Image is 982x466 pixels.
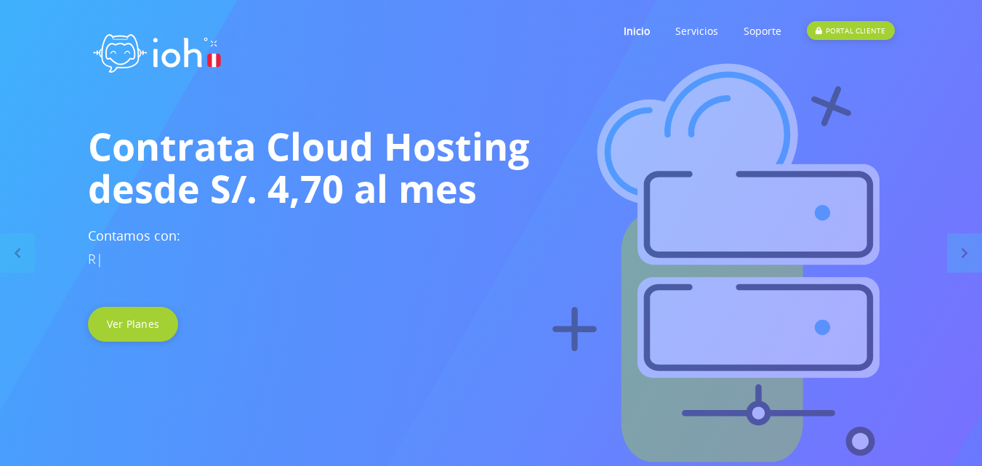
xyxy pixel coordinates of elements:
span: | [96,250,103,268]
h3: Contamos con: [88,224,895,270]
img: logo ioh [88,18,226,83]
span: R [88,250,96,268]
div: PORTAL CLIENTE [807,21,894,40]
a: Ver Planes [88,307,179,342]
a: PORTAL CLIENTE [807,2,894,60]
a: Servicios [675,2,718,60]
a: Inicio [624,2,650,60]
a: Soporte [744,2,781,60]
h1: Contrata Cloud Hosting desde S/. 4,70 al mes [88,125,895,209]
